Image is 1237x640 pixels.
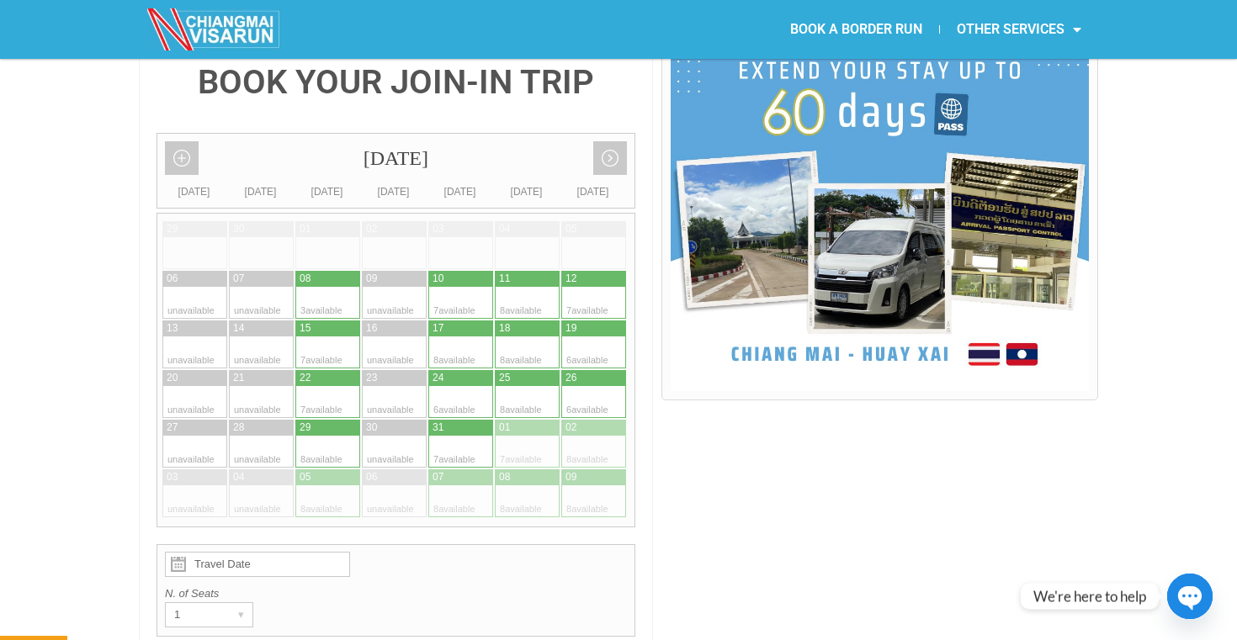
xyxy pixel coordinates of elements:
[161,183,227,200] div: [DATE]
[233,222,244,236] div: 30
[229,603,252,627] div: ▾
[294,183,360,200] div: [DATE]
[233,321,244,336] div: 14
[433,470,443,484] div: 07
[618,10,1098,49] nav: Menu
[499,420,510,435] div: 01
[366,371,377,385] div: 23
[565,420,576,435] div: 02
[366,420,377,435] div: 30
[360,183,427,200] div: [DATE]
[167,222,178,236] div: 29
[565,321,576,336] div: 19
[300,371,311,385] div: 22
[366,222,377,236] div: 02
[565,222,576,236] div: 05
[366,321,377,336] div: 16
[300,470,311,484] div: 05
[940,10,1098,49] a: OTHER SERVICES
[433,272,443,286] div: 10
[233,272,244,286] div: 07
[300,222,311,236] div: 01
[499,321,510,336] div: 18
[167,371,178,385] div: 20
[366,470,377,484] div: 06
[433,321,443,336] div: 17
[167,321,178,336] div: 13
[560,183,626,200] div: [DATE]
[565,470,576,484] div: 09
[233,470,244,484] div: 04
[300,420,311,435] div: 29
[233,371,244,385] div: 21
[157,134,634,183] div: [DATE]
[433,222,443,236] div: 03
[499,371,510,385] div: 25
[157,66,635,99] h4: BOOK YOUR JOIN-IN TRIP
[499,222,510,236] div: 04
[165,585,627,602] label: N. of Seats
[233,420,244,435] div: 28
[167,420,178,435] div: 27
[565,272,576,286] div: 12
[433,420,443,435] div: 31
[499,470,510,484] div: 08
[167,470,178,484] div: 03
[300,272,311,286] div: 08
[499,272,510,286] div: 11
[167,272,178,286] div: 06
[773,10,939,49] a: BOOK A BORDER RUN
[227,183,294,200] div: [DATE]
[166,603,220,627] div: 1
[300,321,311,336] div: 15
[427,183,493,200] div: [DATE]
[565,371,576,385] div: 26
[493,183,560,200] div: [DATE]
[433,371,443,385] div: 24
[366,272,377,286] div: 09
